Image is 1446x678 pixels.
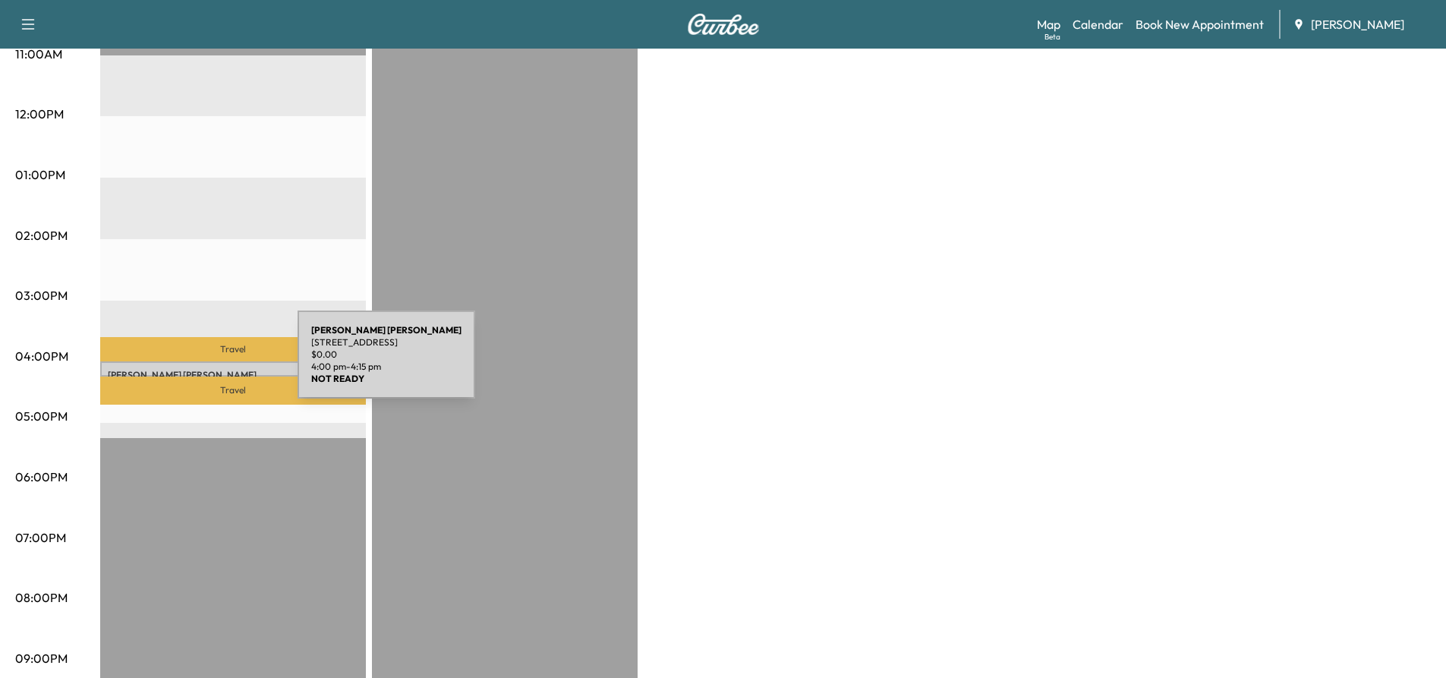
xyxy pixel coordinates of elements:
p: 08:00PM [15,588,68,607]
p: 09:00PM [15,649,68,667]
div: Beta [1044,31,1060,43]
b: [PERSON_NAME] [PERSON_NAME] [311,324,462,336]
p: 06:00PM [15,468,68,486]
a: MapBeta [1037,15,1060,33]
span: [PERSON_NAME] [1311,15,1404,33]
p: 05:00PM [15,407,68,425]
p: Travel [100,337,366,361]
p: [PERSON_NAME] [PERSON_NAME] [108,369,358,381]
p: 11:00AM [15,45,62,63]
p: Travel [100,377,366,404]
b: NOT READY [311,373,364,384]
p: 07:00PM [15,528,66,547]
p: $ 0.00 [311,348,462,361]
p: 03:00PM [15,286,68,304]
p: 04:00PM [15,347,68,365]
img: Curbee Logo [687,14,760,35]
p: [STREET_ADDRESS] [311,336,462,348]
p: 02:00PM [15,226,68,244]
p: 4:00 pm - 4:15 pm [311,361,462,373]
p: 12:00PM [15,105,64,123]
p: 01:00PM [15,166,65,184]
a: Book New Appointment [1136,15,1264,33]
a: Calendar [1073,15,1123,33]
